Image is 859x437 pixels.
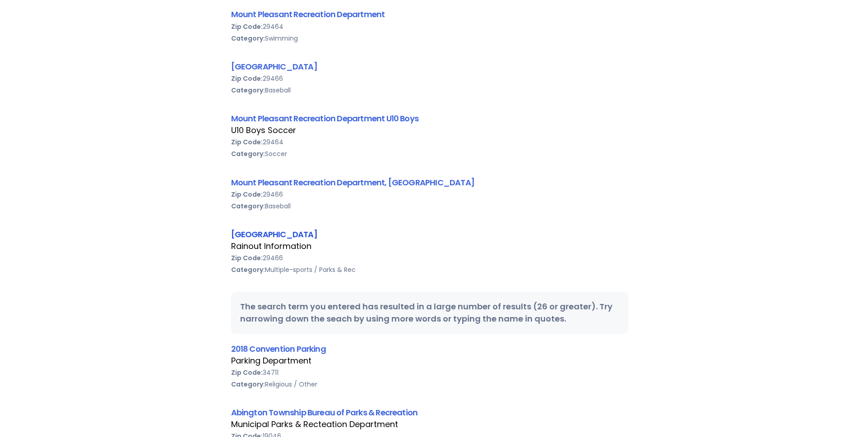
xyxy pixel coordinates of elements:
[231,240,628,252] div: Rainout Information
[231,202,265,211] b: Category:
[231,112,628,124] div: Mount Pleasant Recreation Department U10 Boys
[231,380,265,389] b: Category:
[231,419,628,430] div: Municipal Parks & Recteation Department
[231,73,628,84] div: 29466
[231,34,265,43] b: Category:
[231,190,263,199] b: Zip Code:
[231,265,265,274] b: Category:
[231,228,628,240] div: [GEOGRAPHIC_DATA]
[231,407,418,418] a: Abington Township Bureau of Parks & Recreation
[231,84,628,96] div: Baseball
[231,113,419,124] a: Mount Pleasant Recreation Department U10 Boys
[231,252,628,264] div: 29466
[231,149,265,158] b: Category:
[231,406,628,419] div: Abington Township Bureau of Parks & Recreation
[231,378,628,390] div: Religious / Other
[231,61,317,72] a: [GEOGRAPHIC_DATA]
[231,355,628,367] div: Parking Department
[231,177,474,188] a: Mount Pleasant Recreation Department, [GEOGRAPHIC_DATA]
[231,22,263,31] b: Zip Code:
[231,343,326,354] a: 2018 Convention Parking
[231,9,385,20] a: Mount Pleasant Recreation Department
[231,176,628,189] div: Mount Pleasant Recreation Department, [GEOGRAPHIC_DATA]
[231,253,263,262] b: Zip Code:
[231,8,628,20] div: Mount Pleasant Recreation Department
[231,136,628,148] div: 29464
[231,368,263,377] b: Zip Code:
[231,138,263,147] b: Zip Code:
[231,367,628,378] div: 34711
[231,264,628,276] div: Multiple-sports / Parks & Rec
[231,189,628,200] div: 29466
[231,229,317,240] a: [GEOGRAPHIC_DATA]
[231,60,628,73] div: [GEOGRAPHIC_DATA]
[231,21,628,32] div: 29464
[231,32,628,44] div: Swimming
[231,343,628,355] div: 2018 Convention Parking
[231,148,628,160] div: Soccer
[231,292,628,333] div: The search term you entered has resulted in a large number of results (26 or greater). Try narrow...
[231,124,628,136] div: U10 Boys Soccer
[231,74,263,83] b: Zip Code:
[231,86,265,95] b: Category:
[231,200,628,212] div: Baseball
